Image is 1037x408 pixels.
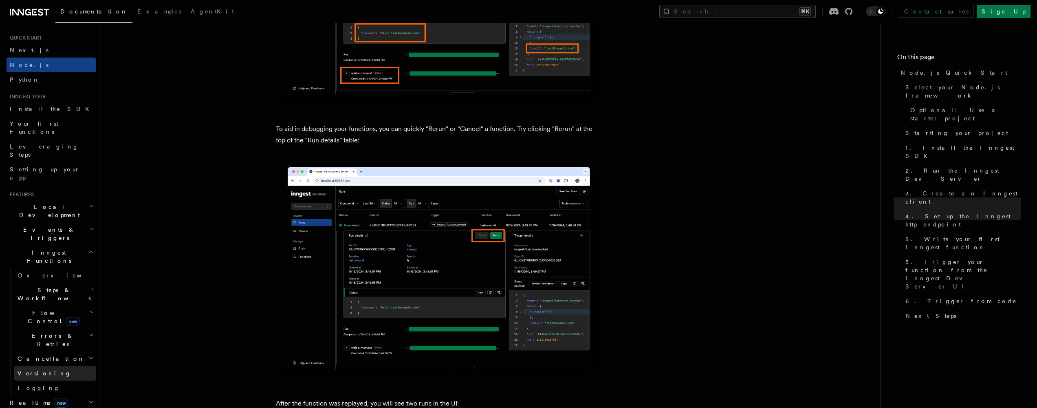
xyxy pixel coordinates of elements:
[18,272,101,279] span: Overview
[977,5,1030,18] a: Sign Up
[910,106,1021,122] span: Optional: Use a starter project
[905,83,1021,100] span: Select your Node.js framework
[18,370,71,377] span: Versioning
[907,103,1021,126] a: Optional: Use a starter project
[799,7,811,16] kbd: ⌘K
[7,35,42,41] span: Quick start
[7,200,96,222] button: Local Development
[902,140,1021,163] a: 1. Install the Inngest SDK
[7,203,89,219] span: Local Development
[866,7,885,16] button: Toggle dark mode
[7,43,96,58] a: Next.js
[14,286,91,302] span: Steps & Workflows
[905,297,1017,305] span: 6. Trigger from code
[7,222,96,245] button: Events & Triggers
[10,47,48,53] span: Next.js
[905,189,1021,206] span: 3. Create an Inngest client
[14,332,88,348] span: Errors & Retries
[14,381,96,395] a: Logging
[14,309,90,325] span: Flow Control
[897,52,1021,65] h4: On this page
[10,106,94,112] span: Install the SDK
[902,80,1021,103] a: Select your Node.js framework
[902,232,1021,255] a: 5. Write your first Inngest function
[7,226,89,242] span: Events & Triggers
[276,159,602,385] img: Run details expanded with rerun and cancel buttons highlighted
[55,399,68,408] span: new
[7,162,96,185] a: Setting up your app
[905,235,1021,251] span: 5. Write your first Inngest function
[902,294,1021,308] a: 6. Trigger from code
[905,258,1021,290] span: 5. Trigger your function from the Inngest Dev Server UI
[10,76,40,83] span: Python
[902,255,1021,294] a: 5. Trigger your function from the Inngest Dev Server UI
[60,8,128,15] span: Documentation
[7,72,96,87] a: Python
[186,2,239,22] a: AgentKit
[18,385,60,391] span: Logging
[14,328,96,351] button: Errors & Retries
[7,268,96,395] div: Inngest Functions
[7,116,96,139] a: Your first Functions
[14,366,96,381] a: Versioning
[659,5,816,18] button: Search...⌘K
[14,283,96,306] button: Steps & Workflows
[905,166,1021,183] span: 2. Run the Inngest Dev Server
[899,5,973,18] a: Contact sales
[7,139,96,162] a: Leveraging Steps
[10,120,58,135] span: Your first Functions
[902,126,1021,140] a: Starting your project
[14,351,96,366] button: Cancellation
[7,191,34,198] span: Features
[905,129,1008,137] span: Starting your project
[902,209,1021,232] a: 4. Set up the Inngest http endpoint
[7,58,96,72] a: Node.js
[897,65,1021,80] a: Node.js Quick Start
[7,93,46,100] span: Inngest tour
[10,62,48,68] span: Node.js
[55,2,132,23] a: Documentation
[905,144,1021,160] span: 1. Install the Inngest SDK
[905,312,956,320] span: Next Steps
[14,268,96,283] a: Overview
[137,8,181,15] span: Examples
[132,2,186,22] a: Examples
[902,186,1021,209] a: 3. Create an Inngest client
[902,308,1021,323] a: Next Steps
[14,306,96,328] button: Flow Controlnew
[7,248,88,265] span: Inngest Functions
[902,163,1021,186] a: 2. Run the Inngest Dev Server
[7,102,96,116] a: Install the SDK
[10,166,80,181] span: Setting up your app
[7,245,96,268] button: Inngest Functions
[66,317,79,326] span: new
[7,399,68,407] span: Realtime
[10,143,79,158] span: Leveraging Steps
[900,69,1007,77] span: Node.js Quick Start
[14,355,85,363] span: Cancellation
[191,8,234,15] span: AgentKit
[905,212,1021,228] span: 4. Set up the Inngest http endpoint
[276,123,602,146] p: To aid in debugging your functions, you can quickly "Rerun" or "Cancel" a function. Try clicking ...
